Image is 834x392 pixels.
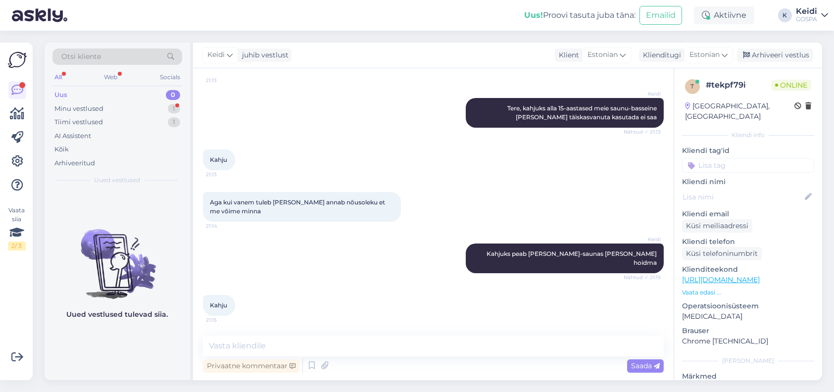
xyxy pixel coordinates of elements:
div: juhib vestlust [238,50,289,60]
input: Lisa nimi [683,192,803,202]
p: Märkmed [682,371,814,382]
div: [GEOGRAPHIC_DATA], [GEOGRAPHIC_DATA] [685,101,794,122]
a: KeidiGOSPA [796,7,828,23]
div: Proovi tasuta juba täna: [524,9,636,21]
button: Emailid [639,6,682,25]
div: 0 [166,90,180,100]
span: Online [771,80,811,91]
span: Keidi [624,90,661,98]
span: Nähtud ✓ 21:13 [624,128,661,136]
div: 1 [168,117,180,127]
span: 21:13 [206,171,243,178]
div: 2 / 3 [8,242,26,250]
div: Küsi telefoninumbrit [682,247,762,260]
div: Uus [54,90,67,100]
span: Uued vestlused [95,176,141,185]
img: Askly Logo [8,50,27,69]
span: Estonian [588,49,618,60]
div: Aktiivne [694,6,754,24]
div: # tekpf79i [706,79,771,91]
p: [MEDICAL_DATA] [682,311,814,322]
a: [URL][DOMAIN_NAME] [682,275,760,284]
span: Keidi [207,49,225,60]
div: GOSPA [796,15,817,23]
p: Brauser [682,326,814,336]
div: 1 [168,104,180,114]
div: Tiimi vestlused [54,117,103,127]
span: Keidi [624,236,661,243]
span: 21:14 [206,222,243,230]
span: Kahjuks peab [PERSON_NAME]-saunas [PERSON_NAME] hoidma [487,250,658,266]
div: Arhiveeri vestlus [737,49,813,62]
span: 21:13 [206,77,243,84]
p: Kliendi tag'id [682,146,814,156]
div: Privaatne kommentaar [203,359,299,373]
span: Otsi kliente [61,51,101,62]
span: Estonian [689,49,720,60]
p: Operatsioonisüsteem [682,301,814,311]
p: Kliendi telefon [682,237,814,247]
div: Klient [555,50,579,60]
div: AI Assistent [54,131,91,141]
div: Kõik [54,145,69,154]
img: No chats [45,211,190,300]
div: Klienditugi [639,50,681,60]
p: Vaata edasi ... [682,288,814,297]
p: Kliendi nimi [682,177,814,187]
div: Keidi [796,7,817,15]
span: 21:15 [206,316,243,324]
div: Socials [158,71,182,84]
div: Vaata siia [8,206,26,250]
div: Kliendi info [682,131,814,140]
span: Tere, kahjuks alla 15-aastased meie saunu-basseine [PERSON_NAME] täiskasvanuta kasutada ei saa [507,104,658,121]
span: Kahju [210,301,227,309]
div: Küsi meiliaadressi [682,219,752,233]
input: Lisa tag [682,158,814,173]
div: Web [102,71,120,84]
p: Klienditeekond [682,264,814,275]
div: Arhiveeritud [54,158,95,168]
span: Aga kui vanem tuleb [PERSON_NAME] annab nõusoleku et me võime minna [210,198,387,215]
p: Chrome [TECHNICAL_ID] [682,336,814,346]
p: Uued vestlused tulevad siia. [67,309,168,320]
div: All [52,71,64,84]
span: t [691,83,694,90]
p: Kliendi email [682,209,814,219]
div: [PERSON_NAME] [682,356,814,365]
span: Kahju [210,156,227,163]
span: Saada [631,361,660,370]
span: Nähtud ✓ 21:15 [624,274,661,281]
div: K [778,8,792,22]
div: Minu vestlused [54,104,103,114]
b: Uus! [524,10,543,20]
